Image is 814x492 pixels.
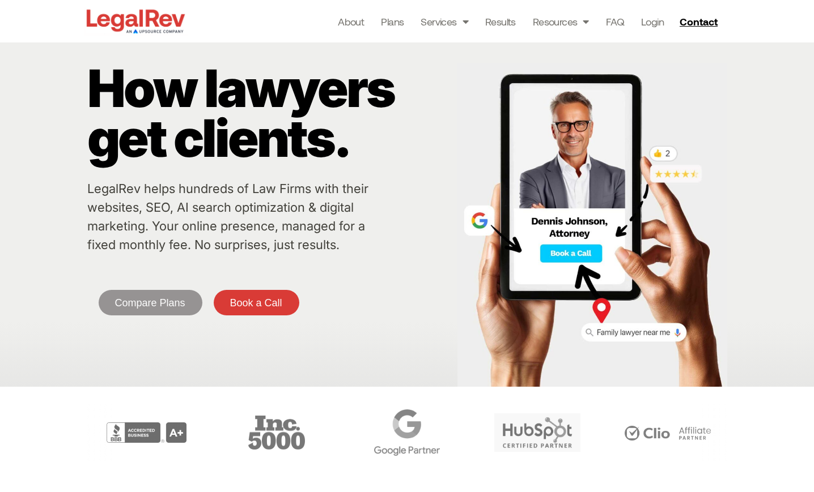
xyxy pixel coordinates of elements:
a: Plans [381,14,404,29]
a: Results [485,14,516,29]
a: LegalRev helps hundreds of Law Firms with their websites, SEO, AI search optimization & digital m... [87,181,368,252]
div: 4 / 6 [345,404,469,461]
a: Services [421,14,468,29]
span: Compare Plans [115,298,185,308]
a: Contact [675,12,725,31]
span: Book a Call [230,298,282,308]
nav: Menu [338,14,664,29]
div: Carousel [84,404,730,461]
div: 5 / 6 [475,404,600,461]
div: 6 / 6 [605,404,730,461]
a: Book a Call [214,290,299,315]
div: 3 / 6 [214,404,339,461]
a: About [338,14,364,29]
p: How lawyers get clients. [87,63,452,163]
a: Resources [533,14,589,29]
div: 2 / 6 [84,404,209,461]
a: Compare Plans [99,290,202,315]
span: Contact [680,16,718,27]
a: FAQ [606,14,624,29]
a: Login [641,14,664,29]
